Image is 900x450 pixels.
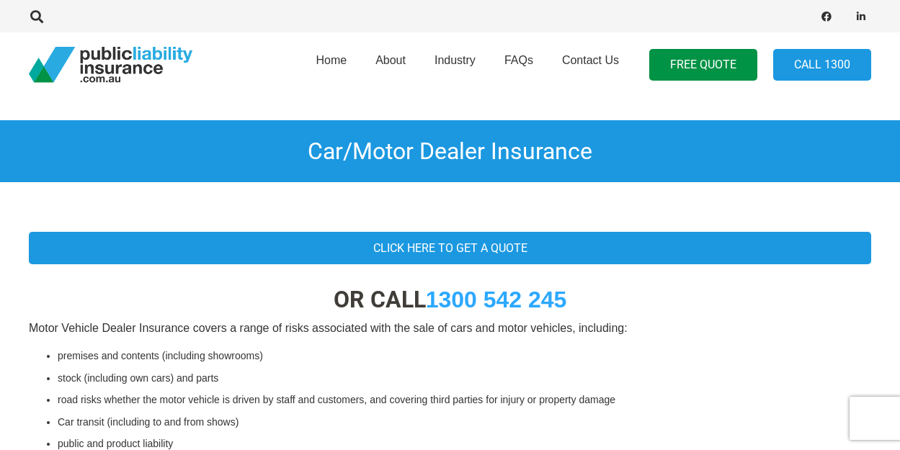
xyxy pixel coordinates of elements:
[361,28,420,102] a: About
[58,370,871,386] li: stock (including own cars) and parts
[375,54,406,66] span: About
[29,320,871,336] p: Motor Vehicle Dealer Insurance covers a range of risks associated with the sale of cars and motor...
[504,54,533,66] span: FAQs
[58,392,871,408] li: road risks whether the motor vehicle is driven by staff and customers, and covering third parties...
[435,54,476,66] span: Industry
[816,6,837,27] a: Facebook
[773,49,871,81] a: Call 1300
[22,10,51,23] a: Search
[334,286,567,313] strong: OR CALL
[426,287,567,312] a: 1300 542 245
[58,348,871,364] li: premises and contents (including showrooms)
[58,414,871,430] li: Car transit (including to and from shows)
[420,28,490,102] a: Industry
[316,54,347,66] span: Home
[29,232,871,264] a: Click here to get a quote
[562,54,619,66] span: Contact Us
[649,49,757,81] a: FREE QUOTE
[851,6,871,27] a: LinkedIn
[490,28,548,102] a: FAQs
[548,28,633,102] a: Contact Us
[29,47,192,83] a: pli_logotransparent
[301,28,361,102] a: Home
